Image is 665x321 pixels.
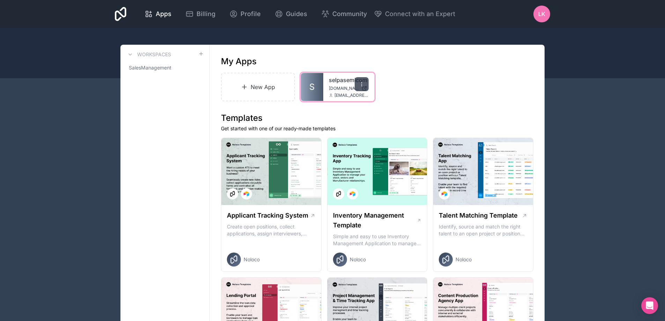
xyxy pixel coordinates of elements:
a: New App [221,73,295,101]
span: Connect with an Expert [385,9,455,19]
a: selpasemicom [329,76,369,84]
h1: Inventory Management Template [333,211,417,230]
a: S [301,73,323,101]
img: Airtable Logo [442,191,447,197]
span: [DOMAIN_NAME] [329,86,359,91]
span: LK [538,10,545,18]
div: Open Intercom Messenger [641,297,658,314]
img: Airtable Logo [244,191,249,197]
a: Profile [224,6,266,22]
h1: My Apps [221,56,257,67]
h3: Workspaces [137,51,171,58]
h1: Templates [221,112,533,124]
a: Workspaces [126,50,171,59]
button: Connect with an Expert [374,9,455,19]
span: SalesManagement [129,64,171,71]
span: Apps [156,9,171,19]
span: Profile [241,9,261,19]
p: Get started with one of our ready-made templates [221,125,533,132]
p: Simple and easy to use Inventory Management Application to manage your stock, orders and Manufact... [333,233,422,247]
a: Community [316,6,372,22]
span: Community [332,9,367,19]
a: Apps [139,6,177,22]
img: Airtable Logo [350,191,355,197]
span: [EMAIL_ADDRESS][DOMAIN_NAME] [334,93,369,98]
span: Billing [197,9,215,19]
span: Guides [286,9,307,19]
span: Noloco [350,256,366,263]
p: Create open positions, collect applications, assign interviewers, centralise candidate feedback a... [227,223,316,237]
p: Identify, source and match the right talent to an open project or position with our Talent Matchi... [439,223,527,237]
span: Noloco [456,256,472,263]
h1: Talent Matching Template [439,211,518,220]
span: Noloco [244,256,260,263]
a: [DOMAIN_NAME] [329,86,369,91]
span: S [309,81,315,93]
h1: Applicant Tracking System [227,211,308,220]
a: SalesManagement [126,61,204,74]
a: Guides [269,6,313,22]
a: Billing [180,6,221,22]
